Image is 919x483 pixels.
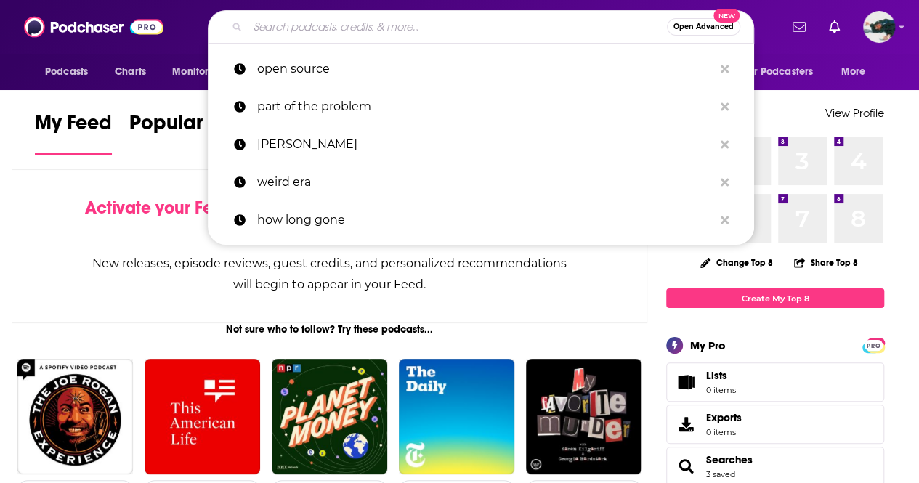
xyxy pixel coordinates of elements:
[85,198,574,240] div: by following Podcasts, Creators, Lists, and other Users!
[673,23,734,31] span: Open Advanced
[45,62,88,82] span: Podcasts
[666,288,884,308] a: Create My Top 8
[208,201,754,239] a: how long gone
[825,106,884,120] a: View Profile
[671,456,700,476] a: Searches
[841,62,866,82] span: More
[24,13,163,41] img: Podchaser - Follow, Share and Rate Podcasts
[706,427,742,437] span: 0 items
[257,201,713,239] p: how long gone
[706,369,736,382] span: Lists
[787,15,811,39] a: Show notifications dropdown
[706,453,753,466] a: Searches
[831,58,884,86] button: open menu
[257,50,713,88] p: open source
[666,362,884,402] a: Lists
[257,163,713,201] p: weird era
[35,110,112,155] a: My Feed
[129,110,253,155] a: Popular Feed
[208,88,754,126] a: part of the problem
[865,339,882,350] a: PRO
[863,11,895,43] button: Show profile menu
[208,126,754,163] a: [PERSON_NAME]
[823,15,846,39] a: Show notifications dropdown
[12,323,647,336] div: Not sure who to follow? Try these podcasts...
[667,18,740,36] button: Open AdvancedNew
[743,62,813,82] span: For Podcasters
[208,163,754,201] a: weird era
[399,359,514,474] img: The Daily
[690,338,726,352] div: My Pro
[793,248,859,277] button: Share Top 8
[208,10,754,44] div: Search podcasts, credits, & more...
[105,58,155,86] a: Charts
[248,15,667,38] input: Search podcasts, credits, & more...
[863,11,895,43] span: Logged in as fsg.publicity
[145,359,260,474] img: This American Life
[17,359,133,474] img: The Joe Rogan Experience
[272,359,387,474] img: Planet Money
[257,88,713,126] p: part of the problem
[706,369,727,382] span: Lists
[85,197,234,219] span: Activate your Feed
[865,340,882,351] span: PRO
[85,253,574,295] div: New releases, episode reviews, guest credits, and personalized recommendations will begin to appe...
[172,62,224,82] span: Monitoring
[115,62,146,82] span: Charts
[706,411,742,424] span: Exports
[35,110,112,144] span: My Feed
[35,58,107,86] button: open menu
[692,253,782,272] button: Change Top 8
[162,58,243,86] button: open menu
[713,9,740,23] span: New
[706,469,735,479] a: 3 saved
[734,58,834,86] button: open menu
[671,414,700,434] span: Exports
[706,385,736,395] span: 0 items
[129,110,253,144] span: Popular Feed
[863,11,895,43] img: User Profile
[257,126,713,163] p: sam taggart
[666,405,884,444] a: Exports
[671,372,700,392] span: Lists
[526,359,641,474] img: My Favorite Murder with Karen Kilgariff and Georgia Hardstark
[208,50,754,88] a: open source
